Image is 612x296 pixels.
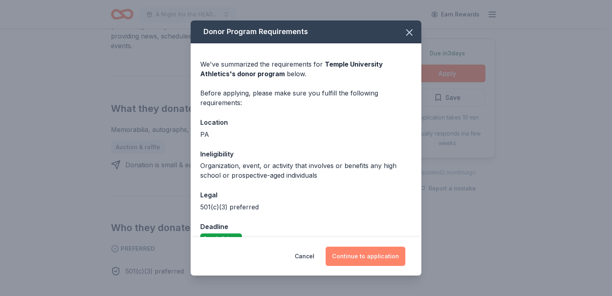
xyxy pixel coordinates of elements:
div: Ineligibility [200,149,412,159]
div: PA [200,130,412,139]
div: 501(c)(3) preferred [200,202,412,212]
div: We've summarized the requirements for below. [200,59,412,79]
div: Due in 3 days [200,233,242,245]
div: Legal [200,190,412,200]
div: Organization, event, or activity that involves or benefits any high school or prospective-aged in... [200,161,412,180]
div: Deadline [200,221,412,232]
div: Donor Program Requirements [191,20,421,43]
button: Continue to application [326,247,405,266]
button: Cancel [295,247,314,266]
div: Before applying, please make sure you fulfill the following requirements: [200,88,412,107]
div: Location [200,117,412,128]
